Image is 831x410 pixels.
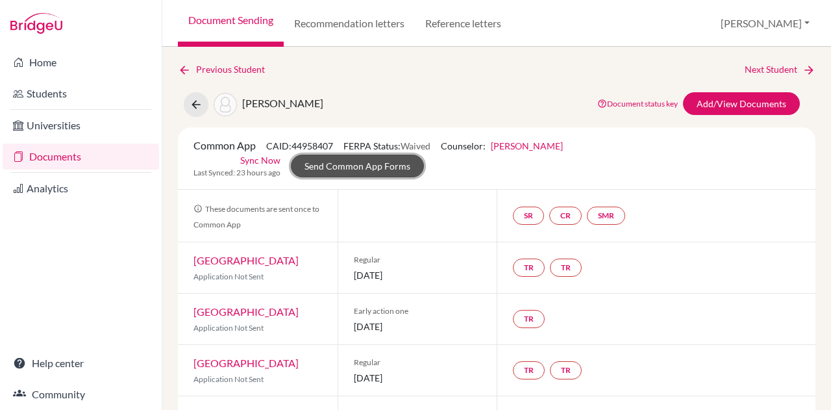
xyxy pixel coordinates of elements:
[242,97,323,109] span: [PERSON_NAME]
[441,140,563,151] span: Counselor:
[354,357,482,368] span: Regular
[3,144,159,170] a: Documents
[550,361,582,379] a: TR
[354,254,482,266] span: Regular
[193,374,264,384] span: Application Not Sent
[513,207,544,225] a: SR
[193,167,280,179] span: Last Synced: 23 hours ago
[193,254,299,266] a: [GEOGRAPHIC_DATA]
[343,140,430,151] span: FERPA Status:
[513,259,545,277] a: TR
[193,204,319,229] span: These documents are sent once to Common App
[193,305,299,318] a: [GEOGRAPHIC_DATA]
[3,49,159,75] a: Home
[3,381,159,407] a: Community
[401,140,430,151] span: Waived
[513,310,545,328] a: TR
[354,305,482,317] span: Early action one
[193,272,264,281] span: Application Not Sent
[266,140,333,151] span: CAID: 44958407
[587,207,625,225] a: SMR
[745,62,815,77] a: Next Student
[291,155,424,177] a: Send Common App Forms
[178,62,275,77] a: Previous Student
[3,112,159,138] a: Universities
[193,139,256,151] span: Common App
[354,320,482,333] span: [DATE]
[3,175,159,201] a: Analytics
[193,357,299,369] a: [GEOGRAPHIC_DATA]
[513,361,545,379] a: TR
[491,140,563,151] a: [PERSON_NAME]
[193,323,264,333] span: Application Not Sent
[715,11,815,36] button: [PERSON_NAME]
[3,350,159,376] a: Help center
[354,371,482,385] span: [DATE]
[354,268,482,282] span: [DATE]
[550,259,582,277] a: TR
[10,13,62,34] img: Bridge-U
[240,153,280,167] a: Sync Now
[597,99,678,109] a: Document status key
[683,92,800,115] a: Add/View Documents
[3,81,159,107] a: Students
[549,207,582,225] a: CR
